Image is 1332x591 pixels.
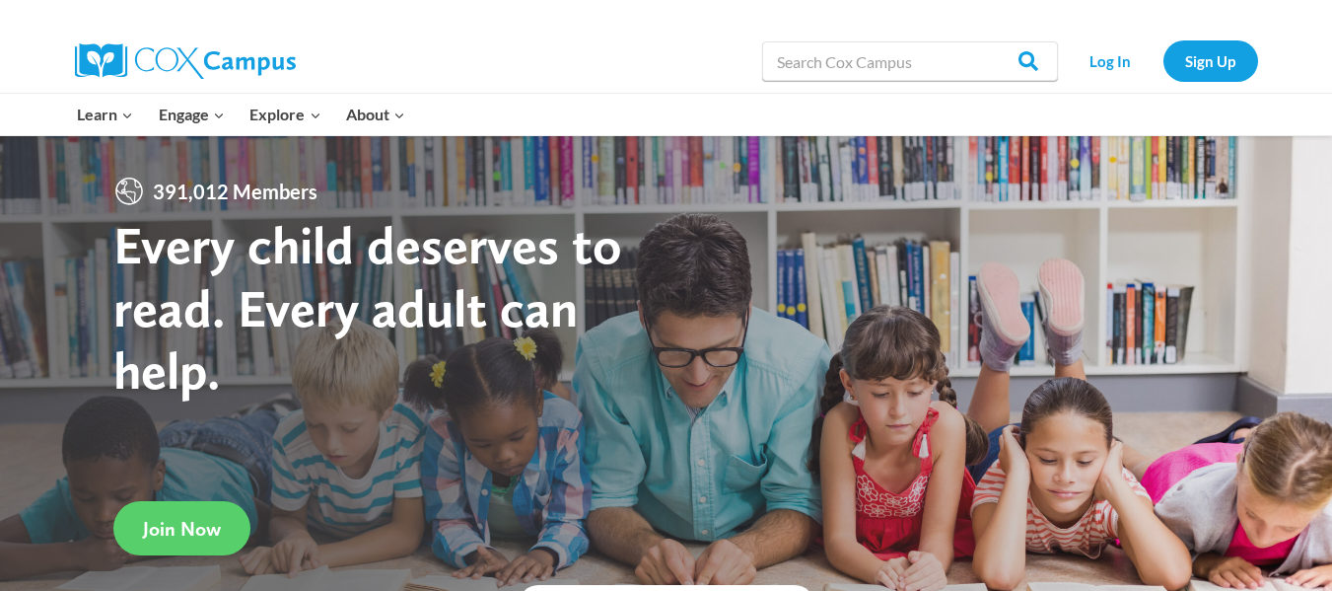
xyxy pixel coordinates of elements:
span: Explore [249,102,320,127]
input: Search Cox Campus [762,41,1058,81]
span: 391,012 Members [145,176,325,207]
nav: Secondary Navigation [1068,40,1258,81]
img: Cox Campus [75,43,296,79]
span: About [346,102,405,127]
a: Log In [1068,40,1154,81]
span: Engage [159,102,225,127]
a: Join Now [113,501,250,555]
strong: Every child deserves to read. Every adult can help. [113,213,622,402]
span: Join Now [143,517,221,541]
span: Learn [77,102,133,127]
a: Sign Up [1163,40,1258,81]
nav: Primary Navigation [65,94,418,135]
